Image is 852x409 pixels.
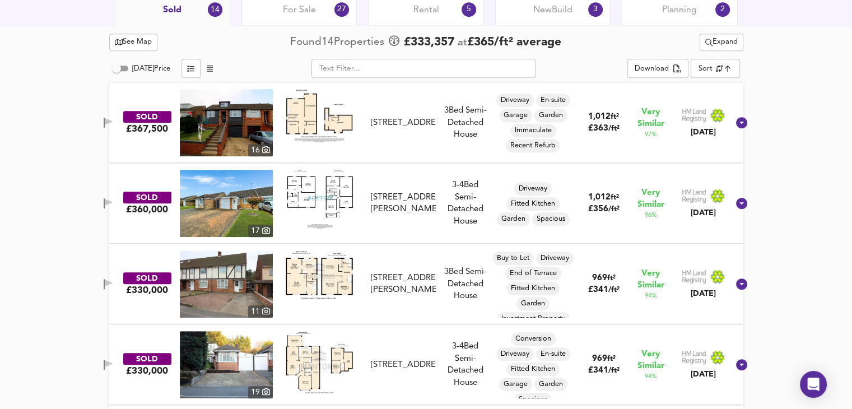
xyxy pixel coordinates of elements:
div: Garden [497,212,530,226]
div: 5 [462,2,476,17]
div: End of Terrace [505,267,561,280]
div: Rightmove thinks this is a 3 bed but Zoopla states 4 bed, so we're showing you both here [440,179,491,191]
div: 19 [248,386,273,398]
div: Found 14 Propert ies [290,35,387,50]
span: / ft² [608,206,619,213]
span: Fitted Kitchen [506,364,560,374]
div: split button [627,59,688,78]
div: [STREET_ADDRESS][PERSON_NAME] [370,272,435,296]
span: Rental [413,4,439,16]
div: Semi-Detached House [440,341,491,389]
span: / ft² [608,125,619,132]
span: Driveway [536,253,574,263]
span: Spacious [532,214,570,224]
div: £367,500 [126,123,168,135]
img: property thumbnail [180,170,273,237]
img: Floorplan [286,170,353,229]
span: Garage [499,110,532,120]
div: 3 Bed Semi-Detached House [440,266,491,302]
div: Buy to Let [492,252,534,265]
div: SOLD£330,000 property thumbnail 11 Floorplan[STREET_ADDRESS][PERSON_NAME]3Bed Semi-Detached House... [109,244,743,324]
div: 26 Buchanan Drive, LU2 0RT [366,192,440,216]
span: Fitted Kitchen [506,199,560,209]
span: 94 % [645,372,657,381]
span: ft² [607,275,615,282]
img: Land Registry [682,269,725,284]
button: See Map [109,34,158,51]
img: property thumbnail [180,331,273,398]
div: 27 [334,2,349,17]
span: £ 363 [588,124,619,133]
img: Floorplan [286,250,353,299]
span: Investment Property [497,314,570,324]
img: Land Registry [682,108,725,123]
div: [STREET_ADDRESS] [370,359,435,371]
img: Land Registry [682,350,725,365]
img: Floorplan [286,89,353,142]
span: 1,012 [588,113,611,121]
div: Driveway [496,347,534,361]
span: 1,012 [588,193,611,202]
div: Garage [499,109,532,122]
div: Sort [699,63,713,74]
span: ft² [607,355,615,362]
img: property thumbnail [180,89,273,156]
span: / ft² [608,367,619,374]
div: SOLD£360,000 property thumbnail 17 Floorplan[STREET_ADDRESS][PERSON_NAME]3-4Bed Semi-Detached Hou... [109,163,743,244]
div: 3 [588,2,603,17]
div: £330,000 [126,365,168,377]
div: Sort [691,59,739,78]
div: £360,000 [126,203,168,216]
div: Fitted Kitchen [506,362,560,376]
span: / ft² [608,286,619,294]
span: Very Similar [637,187,664,211]
div: Open Intercom Messenger [800,371,827,398]
span: Very Similar [637,348,664,372]
span: 94 % [645,291,657,300]
img: Land Registry [682,189,725,203]
span: En-suite [536,349,570,359]
div: 62 Saywell Road, LU2 0QF [366,117,440,129]
div: Investment Property [497,312,570,326]
div: SOLD [123,272,171,284]
a: property thumbnail 19 [180,331,273,398]
span: Garden [534,379,567,389]
div: 2 [715,2,730,17]
div: 17 [248,225,273,237]
span: Driveway [496,349,534,359]
div: Spacious [514,393,552,406]
div: [STREET_ADDRESS][PERSON_NAME] [370,192,435,216]
button: Download [627,59,688,78]
span: £ 333,357 [404,34,454,51]
span: Recent Refurb [506,141,560,151]
div: Garden [516,297,550,310]
span: Fitted Kitchen [506,283,560,294]
input: Text Filter... [311,59,536,78]
span: 96 % [645,211,657,220]
div: £330,000 [126,284,168,296]
span: Driveway [514,184,552,194]
span: 97 % [645,130,657,139]
div: Driveway [496,94,534,107]
span: Expand [705,36,738,49]
svg: Show Details [735,197,748,210]
div: [STREET_ADDRESS] [370,117,435,129]
a: property thumbnail 17 [180,170,273,237]
span: £ 341 [588,366,619,375]
div: Garden [534,378,567,391]
div: 16 [248,144,273,156]
div: [DATE] [682,288,725,299]
img: property thumbnail [180,250,273,318]
div: Rightmove thinks this is a 3 bed but Zoopla states 4 bed, so we're showing you both here [440,341,491,352]
div: Recent Refurb [506,139,560,152]
div: Garage [499,378,532,391]
div: Fitted Kitchen [506,197,560,211]
div: 14 [208,2,222,17]
svg: Show Details [735,116,748,129]
span: Garden [497,214,530,224]
span: See Map [115,36,152,49]
div: [DATE] [682,207,725,219]
div: split button [700,34,743,51]
span: £ 341 [588,286,619,294]
div: En-suite [536,347,570,361]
